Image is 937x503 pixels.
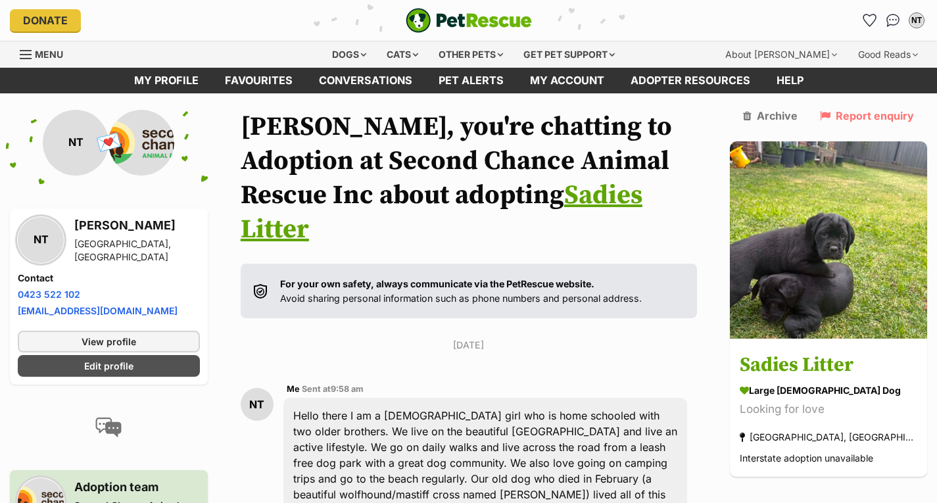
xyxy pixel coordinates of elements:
[241,110,697,247] h1: [PERSON_NAME], you're chatting to Adoption at Second Chance Animal Rescue Inc about adopting
[95,418,122,437] img: conversation-icon-4a6f8262b818ee0b60e3300018af0b2d0b884aa5de6e9bcb8d3d4eeb1a70a7c4.svg
[514,41,624,68] div: Get pet support
[241,338,697,352] p: [DATE]
[74,478,200,496] h3: Adoption team
[730,141,927,339] img: Sadies Litter
[35,49,63,60] span: Menu
[323,41,375,68] div: Dogs
[10,9,81,32] a: Donate
[20,41,72,65] a: Menu
[617,68,763,93] a: Adopter resources
[18,331,200,352] a: View profile
[910,14,923,27] div: NT
[18,355,200,377] a: Edit profile
[517,68,617,93] a: My account
[18,217,64,263] div: NT
[18,289,80,300] a: 0423 522 102
[280,277,642,305] p: Avoid sharing personal information such as phone numbers and personal address.
[406,8,532,33] img: logo-e224e6f780fb5917bec1dbf3a21bbac754714ae5b6737aabdf751b685950b380.svg
[287,384,300,394] span: Me
[280,278,594,289] strong: For your own safety, always communicate via the PetRescue website.
[730,341,927,477] a: Sadies Litter large [DEMOGRAPHIC_DATA] Dog Looking for love [GEOGRAPHIC_DATA], [GEOGRAPHIC_DATA] ...
[859,10,927,31] ul: Account quick links
[906,10,927,31] button: My account
[882,10,903,31] a: Conversations
[241,388,274,421] div: NT
[84,359,133,373] span: Edit profile
[94,128,124,156] span: 💌
[74,237,200,264] div: [GEOGRAPHIC_DATA], [GEOGRAPHIC_DATA]
[306,68,425,93] a: conversations
[429,41,512,68] div: Other pets
[121,68,212,93] a: My profile
[331,384,364,394] span: 9:58 am
[740,428,917,446] div: [GEOGRAPHIC_DATA], [GEOGRAPHIC_DATA]
[886,14,900,27] img: chat-41dd97257d64d25036548639549fe6c8038ab92f7586957e7f3b1b290dea8141.svg
[740,400,917,418] div: Looking for love
[74,216,200,235] h3: [PERSON_NAME]
[18,305,178,316] a: [EMAIL_ADDRESS][DOMAIN_NAME]
[763,68,817,93] a: Help
[82,335,136,348] span: View profile
[425,68,517,93] a: Pet alerts
[377,41,427,68] div: Cats
[108,110,174,176] img: Second Chance Animal Rescue Inc profile pic
[849,41,927,68] div: Good Reads
[43,110,108,176] div: NT
[740,383,917,397] div: large [DEMOGRAPHIC_DATA] Dog
[859,10,880,31] a: Favourites
[716,41,846,68] div: About [PERSON_NAME]
[212,68,306,93] a: Favourites
[241,179,642,246] a: Sadies Litter
[18,272,200,285] h4: Contact
[740,452,873,464] span: Interstate adoption unavailable
[820,110,914,122] a: Report enquiry
[406,8,532,33] a: PetRescue
[743,110,798,122] a: Archive
[302,384,364,394] span: Sent at
[740,350,917,380] h3: Sadies Litter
